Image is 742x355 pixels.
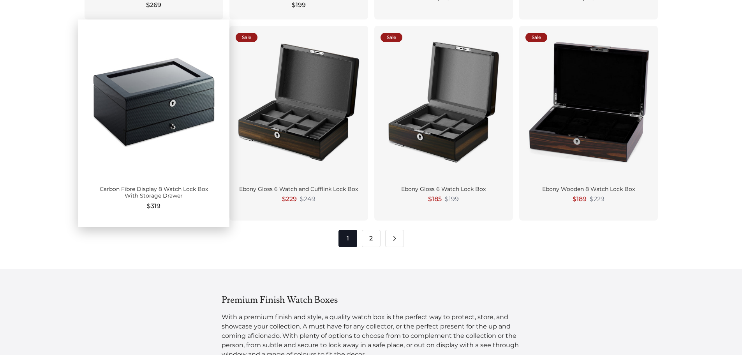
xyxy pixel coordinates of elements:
[590,195,605,203] span: $229
[236,33,257,42] div: Sale
[573,194,587,204] span: $189
[381,33,402,42] div: Sale
[282,194,297,204] span: $229
[146,0,161,10] span: $269
[94,186,214,200] div: Carbon Fibre Display 8 Watch Lock Box With Storage Drawer
[445,195,459,203] span: $199
[529,186,649,193] div: Ebony Wooden 8 Watch Lock Box
[300,195,315,203] span: $249
[239,186,359,193] div: Ebony Gloss 6 Watch and Cufflink Lock Box
[525,33,547,42] div: Sale
[384,186,504,193] div: Ebony Gloss 6 Watch Lock Box
[147,201,160,211] span: $319
[222,294,521,306] h2: Premium Finish Watch Boxes
[229,26,368,221] a: Sale Ebony Gloss 6 Watch and Cufflink Lock Box $229 $249
[362,230,381,247] a: 2
[338,230,404,247] nav: Pagination
[428,194,442,204] span: $185
[519,26,658,221] a: Sale Ebony Wooden 8 Watch Lock Box $189 $229
[338,230,357,247] span: 1
[374,26,513,221] a: Sale Ebony Gloss 6 Watch Lock Box $185 $199
[85,26,223,221] a: Carbon Fibre Display 8 Watch Lock Box With Storage Drawer $319
[292,0,306,10] span: $199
